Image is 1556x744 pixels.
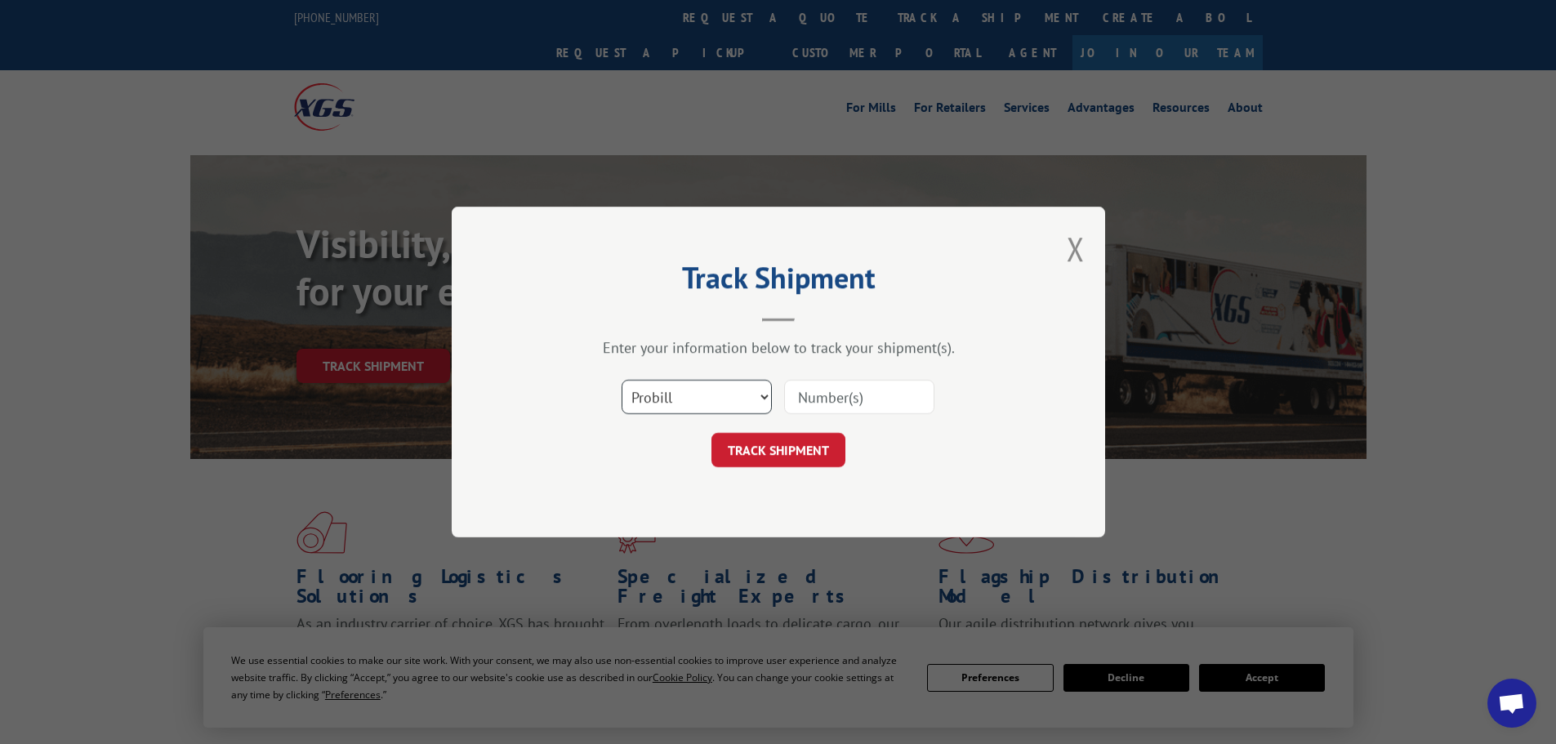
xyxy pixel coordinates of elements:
[711,433,845,467] button: TRACK SHIPMENT
[1487,679,1536,728] div: Open chat
[533,338,1023,357] div: Enter your information below to track your shipment(s).
[533,266,1023,297] h2: Track Shipment
[784,380,934,414] input: Number(s)
[1067,227,1085,270] button: Close modal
